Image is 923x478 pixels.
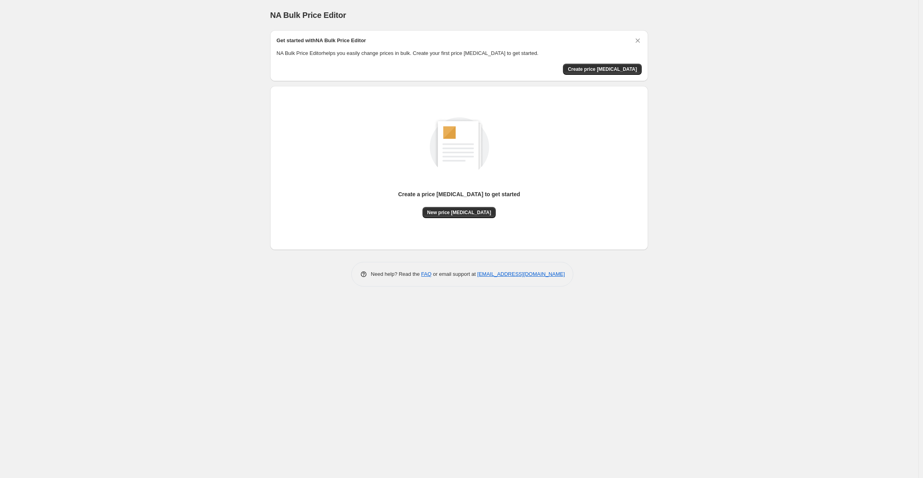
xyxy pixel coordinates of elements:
[371,271,421,277] span: Need help? Read the
[277,37,366,45] h2: Get started with NA Bulk Price Editor
[477,271,565,277] a: [EMAIL_ADDRESS][DOMAIN_NAME]
[568,66,637,72] span: Create price [MEDICAL_DATA]
[270,11,346,20] span: NA Bulk Price Editor
[423,207,496,218] button: New price [MEDICAL_DATA]
[277,49,642,57] p: NA Bulk Price Editor helps you easily change prices in bulk. Create your first price [MEDICAL_DAT...
[563,64,642,75] button: Create price change job
[421,271,432,277] a: FAQ
[398,190,520,198] p: Create a price [MEDICAL_DATA] to get started
[634,37,642,45] button: Dismiss card
[432,271,477,277] span: or email support at
[427,209,491,216] span: New price [MEDICAL_DATA]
